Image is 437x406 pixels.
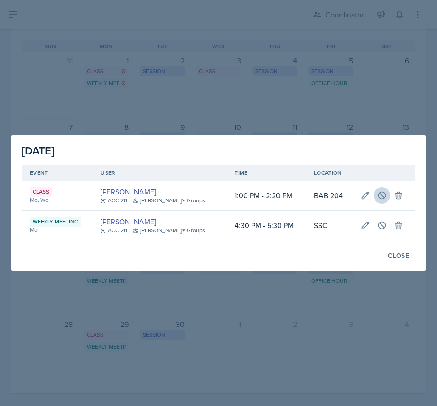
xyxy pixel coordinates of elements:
[22,143,415,159] div: [DATE]
[133,196,205,205] div: [PERSON_NAME]'s Groups
[101,226,127,234] div: ACC 211
[307,211,353,240] td: SSC
[382,248,415,263] button: Close
[388,252,409,259] div: Close
[101,186,156,197] a: [PERSON_NAME]
[227,181,307,211] td: 1:00 PM - 2:20 PM
[227,211,307,240] td: 4:30 PM - 5:30 PM
[30,196,86,204] div: Mo, We
[307,165,353,181] th: Location
[101,196,127,205] div: ACC 211
[133,226,205,234] div: [PERSON_NAME]'s Groups
[227,165,307,181] th: Time
[307,181,353,211] td: BAB 204
[30,226,86,234] div: Mo
[30,187,52,197] div: Class
[93,165,227,181] th: User
[101,216,156,227] a: [PERSON_NAME]
[30,217,81,227] div: Weekly Meeting
[22,165,93,181] th: Event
